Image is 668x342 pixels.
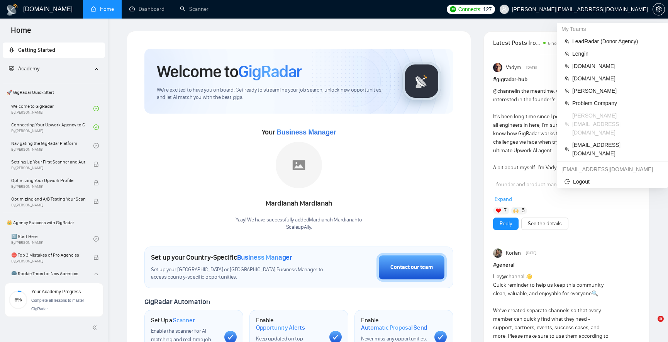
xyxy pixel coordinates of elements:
[256,316,323,332] h1: Enable
[151,266,329,281] span: Set up your [GEOGRAPHIC_DATA] or [GEOGRAPHIC_DATA] Business Manager to access country-specific op...
[9,297,27,302] span: 6%
[276,128,336,136] span: Business Manager
[151,316,195,324] h1: Set Up a
[493,218,519,230] button: Reply
[565,88,569,93] span: team
[565,177,660,186] span: Logout
[129,6,164,12] a: dashboardDashboard
[236,197,362,210] div: Mardianah Mardianah
[180,6,209,12] a: searchScanner
[565,39,569,44] span: team
[93,180,99,185] span: lock
[173,316,195,324] span: Scanner
[11,100,93,117] a: Welcome to GigRadarBy[PERSON_NAME]
[557,163,668,175] div: arief.rahman@gigradar.io
[557,23,668,35] div: My Teams
[3,215,104,230] span: 👑 Agency Success with GigRadar
[93,124,99,130] span: check-circle
[92,324,100,332] span: double-left
[522,207,525,214] span: 5
[493,88,516,94] span: @channel
[238,61,302,82] span: GigRadar
[450,6,456,12] img: upwork-logo.png
[18,65,39,72] span: Academy
[504,207,507,214] span: 7
[31,298,84,311] span: Complete all lessons to master GigRadar.
[256,324,305,332] span: Opportunity Alerts
[565,64,569,68] span: team
[642,316,660,334] iframe: Intercom live chat
[565,179,570,184] span: logout
[500,219,512,228] a: Reply
[548,41,572,46] span: 5 hours ago
[11,137,93,154] a: Navigating the GigRadar PlatformBy[PERSON_NAME]
[653,6,665,12] a: setting
[11,158,85,166] span: Setting Up Your First Scanner and Auto-Bidder
[653,6,665,12] span: setting
[11,203,85,208] span: By [PERSON_NAME]
[493,38,541,48] span: Latest Posts from the GigRadar Community
[11,230,93,247] a: 1️⃣ Start HereBy[PERSON_NAME]
[376,253,447,282] button: Contact our team
[157,61,302,82] h1: Welcome to
[9,65,39,72] span: Academy
[91,6,114,12] a: homeHome
[390,263,433,272] div: Contact our team
[565,51,569,56] span: team
[237,253,292,262] span: Business Manager
[31,289,81,294] span: Your Academy Progress
[572,141,660,158] span: [EMAIL_ADDRESS][DOMAIN_NAME]
[572,62,660,70] span: [DOMAIN_NAME]
[493,248,502,258] img: Korlan
[502,7,507,12] span: user
[93,273,99,279] span: lock
[572,37,660,46] span: LeadRadar (Donor Agency)
[11,119,93,136] a: Connecting Your Upwork Agency to GigRadarBy[PERSON_NAME]
[493,63,502,72] img: Vadym
[521,218,568,230] button: See the details
[458,5,482,14] span: Connects:
[565,122,569,126] span: team
[402,62,441,100] img: gigradar-logo.png
[93,162,99,167] span: lock
[526,273,532,280] span: 👋
[9,47,14,53] span: rocket
[572,111,660,137] span: [PERSON_NAME][EMAIL_ADDRESS][DOMAIN_NAME]
[11,184,85,189] span: By [PERSON_NAME]
[144,298,210,306] span: GigRadar Automation
[658,316,664,322] span: 5
[526,64,537,71] span: [DATE]
[592,290,598,297] span: 🔍
[493,87,610,316] div: in the meantime, would you be interested in the founder’s engineering blog? It’s been long time s...
[506,249,521,257] span: Korlan
[5,25,37,41] span: Home
[502,273,524,280] span: @channel
[361,316,428,332] h1: Enable
[93,236,99,242] span: check-circle
[18,47,55,53] span: Getting Started
[11,195,85,203] span: Optimizing and A/B Testing Your Scanner for Better Results
[361,335,427,342] span: Never miss any opportunities.
[262,128,336,136] span: Your
[483,5,492,14] span: 127
[506,63,521,72] span: Vadym
[572,74,660,83] span: [DOMAIN_NAME]
[495,196,512,202] span: Expand
[236,224,362,231] p: ScaleupAlly .
[565,101,569,105] span: team
[11,259,85,264] span: By [PERSON_NAME]
[6,3,19,16] img: logo
[151,253,292,262] h1: Set up your Country-Specific
[653,3,665,15] button: setting
[572,87,660,95] span: [PERSON_NAME]
[565,76,569,81] span: team
[93,199,99,204] span: lock
[3,85,104,100] span: 🚀 GigRadar Quick Start
[526,250,536,257] span: [DATE]
[157,87,390,101] span: We're excited to have you on board. Get ready to streamline your job search, unlock new opportuni...
[93,255,99,260] span: lock
[11,166,85,170] span: By [PERSON_NAME]
[93,106,99,111] span: check-circle
[11,177,85,184] span: Optimizing Your Upwork Profile
[3,43,105,58] li: Getting Started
